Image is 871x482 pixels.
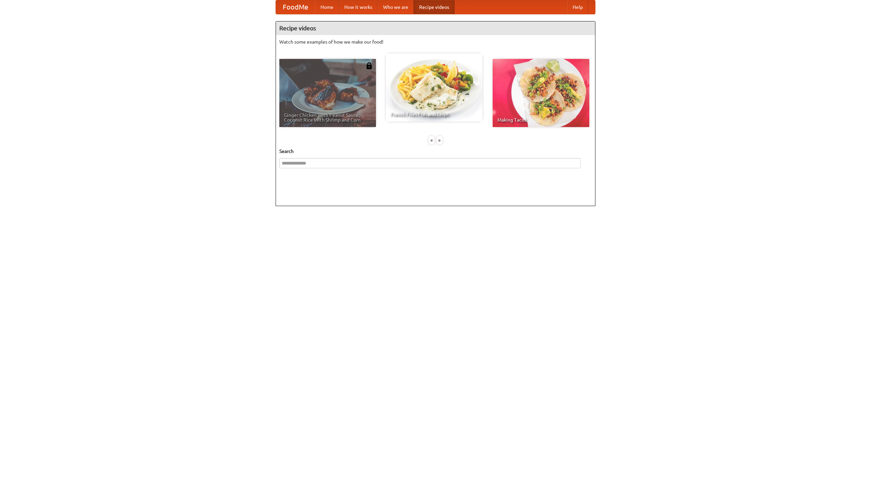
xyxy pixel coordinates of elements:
a: Home [315,0,339,14]
a: Making Tacos [493,59,589,127]
div: » [437,136,443,144]
h5: Search [279,148,592,155]
a: Help [567,0,588,14]
a: FoodMe [276,0,315,14]
span: Making Tacos [497,118,585,122]
a: Who we are [378,0,414,14]
p: Watch some examples of how we make our food! [279,38,592,45]
img: 483408.png [366,62,373,69]
a: Recipe videos [414,0,455,14]
div: « [428,136,434,144]
span: French Fries Fish and Chips [391,112,478,117]
h4: Recipe videos [276,21,595,35]
a: How it works [339,0,378,14]
a: French Fries Fish and Chips [386,53,482,122]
